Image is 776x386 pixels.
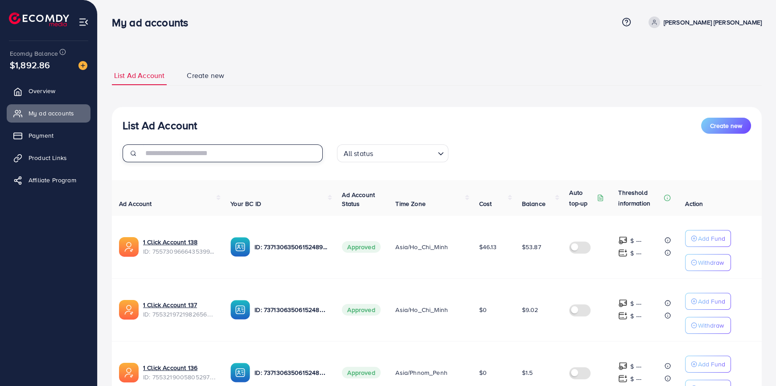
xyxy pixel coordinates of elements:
[630,361,641,372] p: $ ---
[119,199,152,208] span: Ad Account
[230,363,250,382] img: ic-ba-acc.ded83a64.svg
[522,305,538,314] span: $9.02
[522,199,546,208] span: Balance
[255,242,328,252] p: ID: 7371306350615248913
[230,300,250,320] img: ic-ba-acc.ded83a64.svg
[685,293,731,310] button: Add Fund
[119,300,139,320] img: ic-ads-acc.e4c84228.svg
[143,238,197,246] a: 1 Click Account 138
[29,109,74,118] span: My ad accounts
[395,242,448,251] span: Asia/Ho_Chi_Minh
[395,368,447,377] span: Asia/Phnom_Penh
[522,242,541,251] span: $53.87
[685,317,731,334] button: Withdraw
[376,145,434,160] input: Search for option
[618,248,628,258] img: top-up amount
[29,176,76,185] span: Affiliate Program
[114,70,164,81] span: List Ad Account
[395,199,425,208] span: Time Zone
[685,230,731,247] button: Add Fund
[710,121,742,130] span: Create new
[630,298,641,309] p: $ ---
[701,118,751,134] button: Create new
[230,199,261,208] span: Your BC ID
[618,361,628,371] img: top-up amount
[7,149,90,167] a: Product Links
[29,153,67,162] span: Product Links
[479,242,497,251] span: $46.13
[698,233,725,244] p: Add Fund
[618,311,628,320] img: top-up amount
[685,199,703,208] span: Action
[29,86,55,95] span: Overview
[143,363,197,372] a: 1 Click Account 136
[618,299,628,308] img: top-up amount
[230,237,250,257] img: ic-ba-acc.ded83a64.svg
[479,368,487,377] span: $0
[522,368,533,377] span: $1.5
[7,104,90,122] a: My ad accounts
[7,127,90,144] a: Payment
[78,17,89,27] img: menu
[143,247,216,256] span: ID: 7557309666435399697
[618,236,628,245] img: top-up amount
[143,363,216,382] div: <span class='underline'>1 Click Account 136</span></br>7553219005805297681
[255,367,328,378] p: ID: 7371306350615248913
[7,171,90,189] a: Affiliate Program
[143,300,197,309] a: 1 Click Account 137
[395,305,448,314] span: Asia/Ho_Chi_Minh
[342,241,380,253] span: Approved
[664,17,762,28] p: [PERSON_NAME] [PERSON_NAME]
[143,300,216,319] div: <span class='underline'>1 Click Account 137</span></br>7553219721982656513
[10,58,50,71] span: $1,892.86
[112,16,195,29] h3: My ad accounts
[342,190,375,208] span: Ad Account Status
[618,374,628,383] img: top-up amount
[698,296,725,307] p: Add Fund
[698,359,725,370] p: Add Fund
[123,119,197,132] h3: List Ad Account
[645,16,762,28] a: [PERSON_NAME] [PERSON_NAME]
[9,12,69,26] img: logo
[337,144,448,162] div: Search for option
[187,70,224,81] span: Create new
[685,254,731,271] button: Withdraw
[29,131,53,140] span: Payment
[7,82,90,100] a: Overview
[143,310,216,319] span: ID: 7553219721982656513
[342,304,380,316] span: Approved
[630,374,641,384] p: $ ---
[479,199,492,208] span: Cost
[119,237,139,257] img: ic-ads-acc.e4c84228.svg
[630,235,641,246] p: $ ---
[618,187,662,209] p: Threshold information
[630,311,641,321] p: $ ---
[342,147,375,160] span: All status
[479,305,487,314] span: $0
[685,356,731,373] button: Add Fund
[255,304,328,315] p: ID: 7371306350615248913
[10,49,58,58] span: Ecomdy Balance
[738,346,769,379] iframe: Chat
[78,61,87,70] img: image
[342,367,380,378] span: Approved
[698,320,724,331] p: Withdraw
[143,238,216,256] div: <span class='underline'>1 Click Account 138</span></br>7557309666435399697
[569,187,595,209] p: Auto top-up
[143,373,216,382] span: ID: 7553219005805297681
[119,363,139,382] img: ic-ads-acc.e4c84228.svg
[630,248,641,259] p: $ ---
[698,257,724,268] p: Withdraw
